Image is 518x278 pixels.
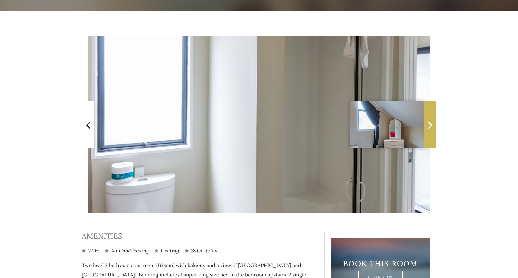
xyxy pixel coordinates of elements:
[105,247,149,254] li: Air Conditioning
[82,247,99,254] li: WiFi
[342,259,419,268] h3: Book This Room
[82,232,315,241] h3: Amenities
[185,247,218,254] li: Satellite TV
[155,247,179,254] li: Heating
